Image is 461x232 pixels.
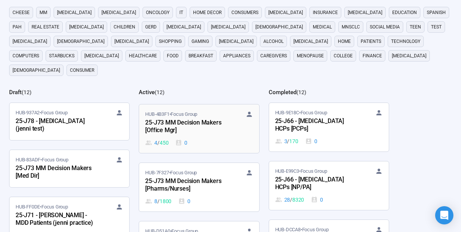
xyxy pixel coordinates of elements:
span: children [114,23,135,31]
span: [DEMOGRAPHIC_DATA] [57,38,105,45]
span: mnsclc [342,23,360,31]
span: [MEDICAL_DATA] [268,9,303,16]
span: ( 12 ) [22,89,32,95]
span: HUB-7F327 • Focus Group [145,169,197,177]
span: / [290,196,292,204]
span: HUB-83ADF • Focus Group [16,156,68,164]
span: computers [13,52,39,60]
span: caregivers [260,52,287,60]
span: / [157,139,160,147]
span: college [334,52,353,60]
span: it [179,9,183,16]
span: Patients [361,38,381,45]
span: MM [40,9,47,16]
span: [MEDICAL_DATA] [101,9,136,16]
span: Food [167,52,179,60]
div: 25-J73 MM Decision Makers [Med Dir] [16,164,99,181]
a: HUB-9E18C•Focus Group25-J66 - [MEDICAL_DATA] HCPs [PCPs]3 / 1700 [269,103,389,152]
span: [MEDICAL_DATA] [57,9,92,16]
span: / [287,137,289,145]
span: technology [391,38,420,45]
span: GERD [145,23,157,31]
span: [MEDICAL_DATA] [13,38,47,45]
span: ( 12 ) [296,89,306,95]
span: consumer [70,66,94,74]
h2: Completed [269,89,296,96]
span: home decor [193,9,222,16]
div: 0 [305,137,317,145]
span: 170 [289,137,298,145]
span: 1800 [160,197,171,205]
span: finance [363,52,382,60]
span: HUB-4B3F1 • Focus Group [145,110,197,118]
span: real estate [32,23,59,31]
span: [MEDICAL_DATA] [392,52,426,60]
span: alcohol [263,38,284,45]
div: 25-J78 - [MEDICAL_DATA] (jenni test) [16,117,99,134]
span: starbucks [49,52,74,60]
span: home [338,38,351,45]
span: HUB-9E18C • Focus Group [275,109,327,117]
div: 3 [275,137,298,145]
span: [MEDICAL_DATA] [114,38,149,45]
span: medical [313,23,332,31]
span: [MEDICAL_DATA] [219,38,253,45]
span: consumers [231,9,258,16]
span: Test [431,23,442,31]
div: 4 [145,139,168,147]
div: 28 [275,196,304,204]
span: breakfast [189,52,213,60]
span: ( 12 ) [155,89,165,95]
div: 25-J66 - [MEDICAL_DATA] HCPs [NP/PA] [275,175,359,193]
a: HUB-937A2•Focus Group25-J78 - [MEDICAL_DATA] (jenni test) [10,103,129,140]
span: [MEDICAL_DATA] [293,38,328,45]
div: Open Intercom Messenger [435,206,453,224]
span: [MEDICAL_DATA] [69,23,104,31]
a: HUB-4B3F1•Focus Group25-J73 MM Decision Makers [Office Mgr]4 / 4500 [139,104,259,153]
span: appliances [223,52,250,60]
span: [DEMOGRAPHIC_DATA] [13,66,60,74]
h2: Active [139,89,155,96]
span: gaming [192,38,209,45]
span: HUB-FF0DE • Focus Group [16,203,68,211]
div: 25-J71 - [PERSON_NAME] - MDD Patients (jenni practice) [16,211,99,228]
span: [MEDICAL_DATA] [166,23,201,31]
span: HUB-937A2 • Focus Group [16,109,68,117]
div: 25-J66 - [MEDICAL_DATA] HCPs [PCPs] [275,117,359,134]
span: Teen [410,23,421,31]
span: cheese [13,9,30,16]
div: 0 [175,139,187,147]
span: [MEDICAL_DATA] [348,9,382,16]
div: 25-J73 MM Decision Makers [Office Mgr] [145,118,229,136]
a: HUB-83ADF•Focus Group25-J73 MM Decision Makers [Med Dir] [10,150,129,187]
a: HUB-7F327•Focus Group25-J73 MM Decision Makers [Pharms/Nurses]8 / 18000 [139,163,259,211]
span: healthcare [129,52,157,60]
span: education [392,9,417,16]
span: menopause [297,52,324,60]
span: [MEDICAL_DATA] [211,23,246,31]
span: / [157,197,160,205]
span: [DEMOGRAPHIC_DATA] [255,23,303,31]
span: [MEDICAL_DATA] [84,52,119,60]
div: 0 [311,196,323,204]
div: 8 [145,197,171,205]
span: HUB-E99C3 • Focus Group [275,167,327,175]
span: oncology [146,9,170,16]
span: shopping [159,38,182,45]
span: Insurance [313,9,338,16]
div: 0 [178,197,190,205]
span: Spanish [427,9,446,16]
div: 25-J73 MM Decision Makers [Pharms/Nurses] [145,177,229,194]
span: 450 [160,139,168,147]
a: HUB-E99C3•Focus Group25-J66 - [MEDICAL_DATA] HCPs [NP/PA]28 / 83200 [269,161,389,210]
span: PAH [13,23,22,31]
span: social media [370,23,400,31]
span: 8320 [292,196,304,204]
h2: Draft [9,89,22,96]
